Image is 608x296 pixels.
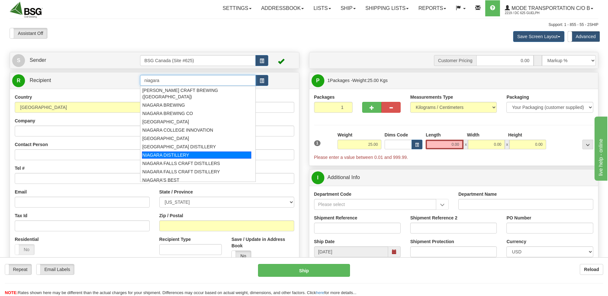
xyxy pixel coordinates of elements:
[506,94,529,100] label: Packaging
[584,267,599,272] b: Reload
[352,78,387,83] span: Weight:
[410,94,453,100] label: Measurements Type
[256,0,309,16] a: Addressbook
[142,135,251,142] div: [GEOGRAPHIC_DATA]
[15,236,39,243] label: Residential
[505,10,553,16] span: 2219 / DC 625 Guelph
[312,171,596,184] a: IAdditional Info
[568,31,600,42] label: Advanced
[15,244,34,255] label: No
[29,78,51,83] span: Recipient
[510,5,590,11] span: Mode Transportation c/o B
[142,160,251,167] div: NIAGARA FALLS CRAFT DISTILLERS
[337,132,352,138] label: Weight
[15,189,27,195] label: Email
[314,140,321,146] span: 1
[5,290,18,295] span: NOTE:
[312,74,596,87] a: P 1Packages -Weight:25.00 Kgs
[508,132,522,138] label: Height
[314,238,335,245] label: Ship Date
[142,119,251,125] div: [GEOGRAPHIC_DATA]
[140,55,255,66] input: Sender Id
[142,177,251,183] div: NIAGARA'S BEST
[361,0,413,16] a: Shipping lists
[218,0,256,16] a: Settings
[140,75,255,86] input: Recipient Id
[314,94,335,100] label: Packages
[5,4,59,12] div: live help - online
[314,191,352,197] label: Department Code
[142,87,251,100] div: [PERSON_NAME] CRAFT BREWING ([GEOGRAPHIC_DATA])
[410,215,457,221] label: Shipment Reference 2
[513,31,564,42] button: Save Screen Layout
[142,127,251,133] div: NIAGARA COLLEGE INNOVATION
[316,290,324,295] a: here
[463,140,468,149] span: x
[505,140,509,149] span: x
[159,236,191,243] label: Recipient Type
[142,169,251,175] div: NIAGARA FALLS CRAFT DISTILLERY
[368,78,379,83] span: 25.00
[582,140,593,149] div: ...
[142,152,251,159] div: NIAGARA DISTILLERY
[15,212,27,219] label: Tax Id
[12,74,126,87] a: R Recipient
[142,144,251,150] div: [GEOGRAPHIC_DATA] DISTILLERY
[37,264,74,275] label: Email Labels
[314,215,357,221] label: Shipment Reference
[15,94,32,100] label: Country
[10,2,43,18] img: logo2219.jpg
[506,238,526,245] label: Currency
[380,78,388,83] span: Kgs
[434,55,476,66] span: Customer Pricing
[426,132,441,138] label: Length
[467,132,479,138] label: Width
[142,110,251,117] div: NIAGARA BREWING CO
[12,74,25,87] span: R
[312,74,324,87] span: P
[336,0,361,16] a: Ship
[309,0,336,16] a: Lists
[410,238,454,245] label: Shipment Protection
[5,264,31,275] label: Repeat
[142,102,251,108] div: NIAGARA BREWING
[312,171,324,184] span: I
[12,54,140,67] a: S Sender
[458,191,497,197] label: Department Name
[15,165,25,171] label: Tel #
[10,28,47,38] label: Assistant Off
[328,78,330,83] span: 1
[159,212,183,219] label: Zip / Postal
[159,189,193,195] label: State / Province
[15,118,35,124] label: Company
[12,54,25,67] span: S
[15,141,48,148] label: Contact Person
[593,115,607,181] iframe: chat widget
[500,0,598,16] a: Mode Transportation c/o B 2219 / DC 625 Guelph
[328,74,388,87] span: Packages -
[506,215,531,221] label: PO Number
[580,264,603,275] button: Reload
[314,155,408,160] span: Please enter a value between 0.01 and 999.99.
[29,57,46,63] span: Sender
[413,0,451,16] a: Reports
[231,236,294,249] label: Save / Update in Address Book
[10,22,598,28] div: Support: 1 - 855 - 55 - 2SHIP
[314,199,437,210] input: Please select
[232,251,251,261] label: No
[258,264,350,277] button: Ship
[385,132,408,138] label: Dims Code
